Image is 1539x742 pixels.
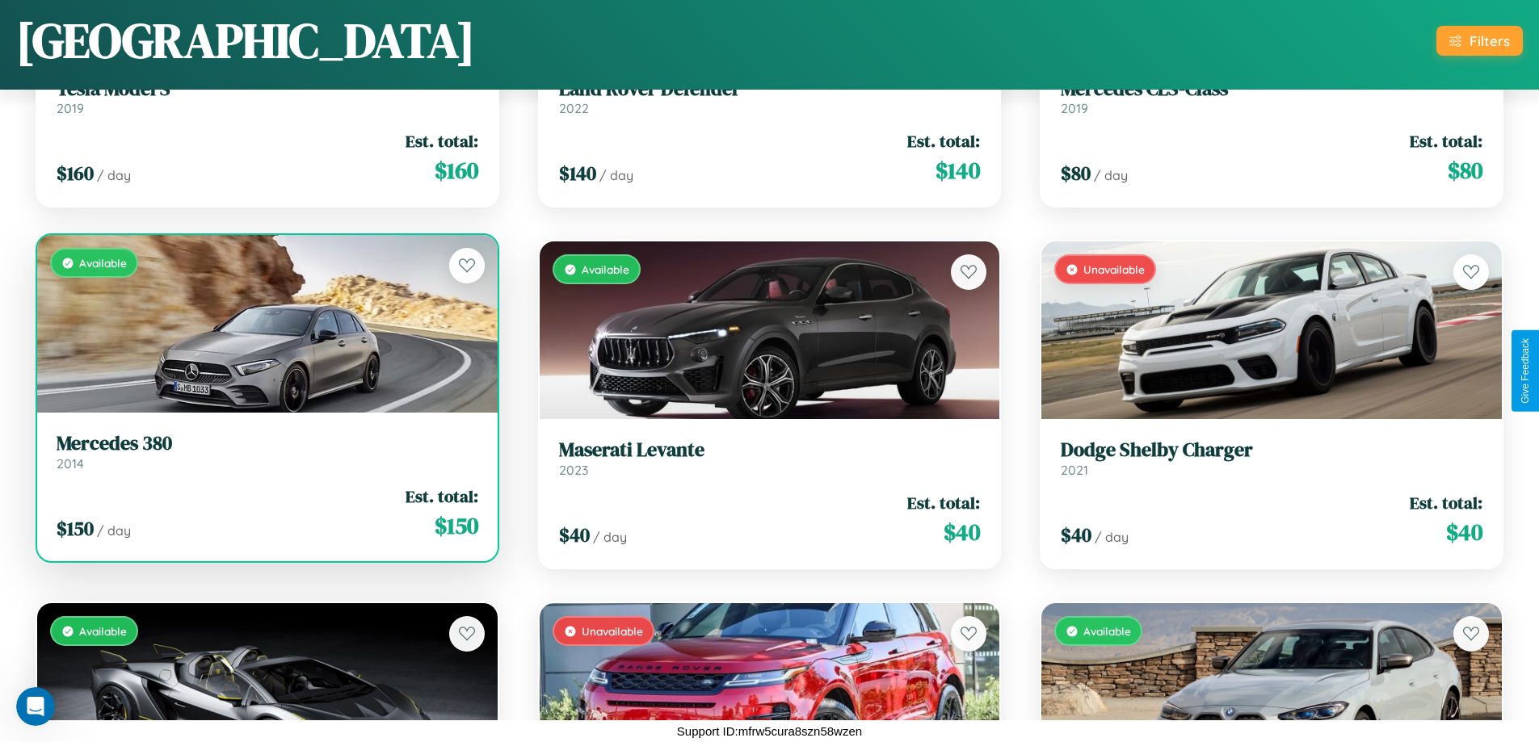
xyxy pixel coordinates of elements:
span: 2014 [57,455,84,472]
iframe: Intercom live chat [16,687,55,726]
span: 2023 [559,462,588,478]
span: 2022 [559,100,589,116]
h3: Maserati Levante [559,438,981,462]
span: $ 150 [435,509,478,542]
span: / day [1095,529,1129,545]
span: 2021 [1061,462,1088,478]
span: Available [582,262,629,276]
a: Mercedes CLS-Class2019 [1061,78,1482,117]
span: / day [593,529,627,545]
span: Est. total: [406,129,478,153]
a: Land Rover Defender2022 [559,78,981,117]
span: $ 140 [936,154,980,187]
span: $ 80 [1061,160,1091,187]
span: $ 40 [944,516,980,548]
div: Give Feedback [1520,338,1531,404]
span: $ 80 [1448,154,1482,187]
a: Mercedes 3802014 [57,432,478,472]
a: Maserati Levante2023 [559,438,981,478]
span: / day [1094,167,1128,183]
span: Unavailable [1083,262,1145,276]
span: $ 140 [559,160,596,187]
h1: [GEOGRAPHIC_DATA] [16,7,475,73]
span: Available [79,624,127,638]
span: $ 160 [57,160,94,187]
div: Filters [1470,32,1510,49]
span: / day [97,167,131,183]
button: Filters [1436,26,1523,56]
span: Unavailable [582,624,643,638]
p: Support ID: mfrw5cura8szn58wzen [677,720,862,742]
h3: Mercedes 380 [57,432,478,455]
span: $ 160 [435,154,478,187]
span: $ 40 [1061,522,1091,548]
span: Available [1083,624,1131,638]
span: $ 150 [57,515,94,542]
span: $ 40 [1446,516,1482,548]
span: Available [79,256,127,270]
span: / day [599,167,633,183]
span: 2019 [1061,100,1088,116]
span: $ 40 [559,522,590,548]
span: Est. total: [907,129,980,153]
span: Est. total: [907,491,980,514]
a: Dodge Shelby Charger2021 [1061,438,1482,478]
span: Est. total: [1410,129,1482,153]
h3: Dodge Shelby Charger [1061,438,1482,462]
span: Est. total: [406,484,478,508]
span: 2019 [57,100,84,116]
a: Tesla Model S2019 [57,78,478,117]
span: / day [97,522,131,539]
span: Est. total: [1410,491,1482,514]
